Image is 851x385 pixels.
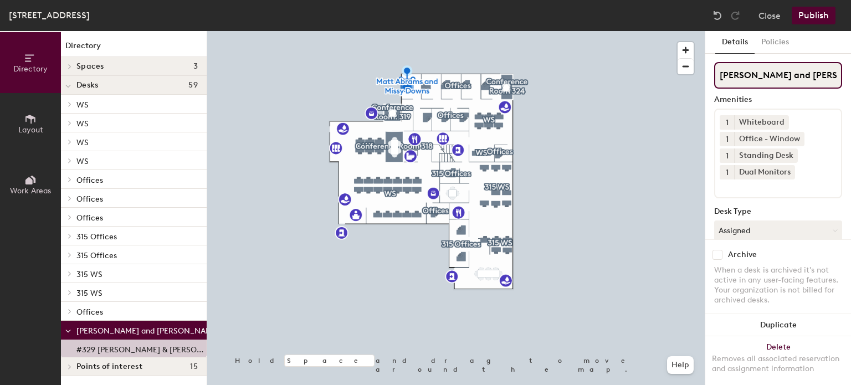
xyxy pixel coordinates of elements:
div: Office - Window [734,132,804,146]
span: Layout [18,125,43,135]
div: Desk Type [714,207,842,216]
div: Dual Monitors [734,165,795,179]
span: 15 [190,362,198,371]
span: Work Areas [10,186,51,196]
span: Desks [76,81,98,90]
div: Standing Desk [734,148,798,163]
span: 1 [726,134,729,145]
button: Publish [792,7,835,24]
span: Spaces [76,62,104,71]
h1: Directory [61,40,207,57]
button: Close [758,7,781,24]
div: Amenities [714,95,842,104]
span: Offices [76,307,103,317]
span: 1 [726,167,729,178]
span: [PERSON_NAME] and [PERSON_NAME] [76,326,219,336]
span: Offices [76,194,103,204]
button: Duplicate [705,314,851,336]
span: WS [76,138,89,147]
img: Redo [730,10,741,21]
button: Assigned [714,220,842,240]
span: WS [76,119,89,129]
span: Directory [13,64,48,74]
div: When a desk is archived it's not active in any user-facing features. Your organization is not bil... [714,265,842,305]
span: Offices [76,176,103,185]
span: 315 WS [76,289,102,298]
span: 59 [188,81,198,90]
span: 3 [193,62,198,71]
button: Help [667,356,694,374]
span: 315 Offices [76,232,117,242]
img: Undo [712,10,723,21]
span: Offices [76,213,103,223]
div: Whiteboard [734,115,789,130]
button: 1 [720,115,734,130]
button: Details [715,31,755,54]
button: Policies [755,31,796,54]
span: 1 [726,117,729,129]
span: WS [76,157,89,166]
button: 1 [720,132,734,146]
button: 1 [720,148,734,163]
span: 1 [726,150,729,162]
div: Removes all associated reservation and assignment information [712,354,844,374]
div: [STREET_ADDRESS] [9,8,90,22]
div: Archive [728,250,757,259]
button: 1 [720,165,734,179]
p: #329 [PERSON_NAME] & [PERSON_NAME] - Partnered Office [76,342,204,355]
button: DeleteRemoves all associated reservation and assignment information [705,336,851,385]
span: 315 WS [76,270,102,279]
span: Points of interest [76,362,142,371]
span: WS [76,100,89,110]
span: 315 Offices [76,251,117,260]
